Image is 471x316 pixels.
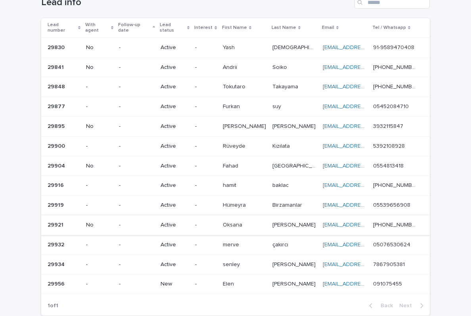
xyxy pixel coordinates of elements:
[86,44,113,51] p: No
[41,116,430,136] tr: 2989529895 No-Active-[PERSON_NAME][PERSON_NAME] [PERSON_NAME][PERSON_NAME] [EMAIL_ADDRESS][DOMAIN...
[323,183,412,188] a: [EMAIL_ADDRESS][DOMAIN_NAME]
[323,45,370,50] a: [EMAIL_ADDRESS]
[195,163,216,169] p: -
[48,220,65,228] p: 29921
[86,242,113,248] p: -
[41,196,430,215] tr: 2991929919 --Active-HümeyraHümeyra BirzamanlarBirzamanlar [EMAIL_ADDRESS][DOMAIN_NAME] 0553965690...
[373,102,410,110] p: 05452084710
[195,202,216,209] p: -
[161,182,189,189] p: Active
[223,161,240,169] p: Fahad
[223,200,247,209] p: Hümeyra
[323,262,412,267] a: [EMAIL_ADDRESS][DOMAIN_NAME]
[272,220,317,228] p: [PERSON_NAME]
[323,163,412,169] a: [EMAIL_ADDRESS][DOMAIN_NAME]
[195,84,216,90] p: -
[323,104,412,109] a: [EMAIL_ADDRESS][DOMAIN_NAME]
[323,281,412,287] a: [EMAIL_ADDRESS][DOMAIN_NAME]
[119,242,154,248] p: -
[48,141,67,150] p: 29900
[86,143,113,150] p: -
[195,242,216,248] p: -
[373,82,419,90] p: [PHONE_NUMBER]
[48,260,66,268] p: 29934
[161,123,189,130] p: Active
[223,220,244,228] p: Oksana
[41,235,430,255] tr: 2993229932 --Active-mervemerve çakırcıçakırcı [EMAIL_ADDRESS][DOMAIN_NAME] 0507653062405076530624
[161,202,189,209] p: Active
[195,261,216,268] p: -
[41,296,65,316] p: 1 of 1
[195,143,216,150] p: -
[48,161,67,169] p: 29904
[323,124,412,129] a: [EMAIL_ADDRESS][DOMAIN_NAME]
[373,240,412,248] p: 05076530624
[41,215,430,235] tr: 2992129921 No-Active-OksanaOksana [PERSON_NAME][PERSON_NAME] [EMAIL_ADDRESS][DOMAIN_NAME] [PHONE_...
[48,63,65,71] p: 29841
[373,220,419,228] p: [PHONE_NUMBER]
[48,82,67,90] p: 29848
[86,261,113,268] p: -
[363,302,396,309] button: Back
[373,181,419,189] p: [PHONE_NUMBER]
[48,279,66,287] p: 29956
[119,103,154,110] p: -
[48,102,67,110] p: 29877
[399,303,417,308] span: Next
[323,65,412,70] a: [EMAIL_ADDRESS][DOMAIN_NAME]
[119,281,154,287] p: -
[161,103,189,110] p: Active
[160,21,185,35] p: Lead status
[373,260,406,268] p: 7867905381
[48,43,66,51] p: 29830
[161,281,189,287] p: New
[48,21,76,35] p: Lead number
[86,163,113,169] p: No
[86,222,113,228] p: No
[48,181,65,189] p: 29916
[272,279,317,287] p: [PERSON_NAME]
[272,82,300,90] p: Takayama
[223,43,236,51] p: Yash
[119,222,154,228] p: -
[222,23,247,32] p: First Name
[272,181,290,189] p: baklac
[223,240,241,248] p: merve
[119,202,154,209] p: -
[322,23,334,32] p: Email
[119,123,154,130] p: -
[272,240,290,248] p: çakırcı
[194,23,213,32] p: Interest
[41,57,430,77] tr: 2984129841 No-Active-AndriiAndrii SoikoSoiko [EMAIL_ADDRESS][DOMAIN_NAME] [PHONE_NUMBER][PHONE_NU...
[373,141,406,150] p: 5392108928
[48,200,65,209] p: 29919
[161,222,189,228] p: Active
[161,163,189,169] p: Active
[272,161,318,169] p: [GEOGRAPHIC_DATA]
[161,261,189,268] p: Active
[86,64,113,71] p: No
[41,274,430,294] tr: 2995629956 --New-ElenElen [PERSON_NAME][PERSON_NAME] [EMAIL_ADDRESS][DOMAIN_NAME] 091075455091075455
[41,97,430,117] tr: 2987729877 --Active-FurkanFurkan suysuy [EMAIL_ADDRESS][DOMAIN_NAME] 0545208471005452084710
[118,21,151,35] p: Follow-up date
[119,64,154,71] p: -
[223,82,247,90] p: Tokutaro
[323,202,412,208] a: [EMAIL_ADDRESS][DOMAIN_NAME]
[373,200,412,209] p: 05539656908
[86,182,113,189] p: -
[48,240,66,248] p: 29932
[85,21,109,35] p: With agent
[195,44,216,51] p: -
[41,176,430,196] tr: 2991629916 --Active-hamithamit baklacbaklac [EMAIL_ADDRESS][DOMAIN_NAME] [PHONE_NUMBER][PHONE_NUM...
[161,143,189,150] p: Active
[272,43,318,51] p: [DEMOGRAPHIC_DATA]
[195,123,216,130] p: -
[86,281,113,287] p: -
[86,84,113,90] p: -
[272,63,289,71] p: Soiko
[48,122,66,130] p: 29895
[86,202,113,209] p: -
[223,102,241,110] p: Furkan
[373,122,405,130] p: 3932115847
[323,242,412,247] a: [EMAIL_ADDRESS][DOMAIN_NAME]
